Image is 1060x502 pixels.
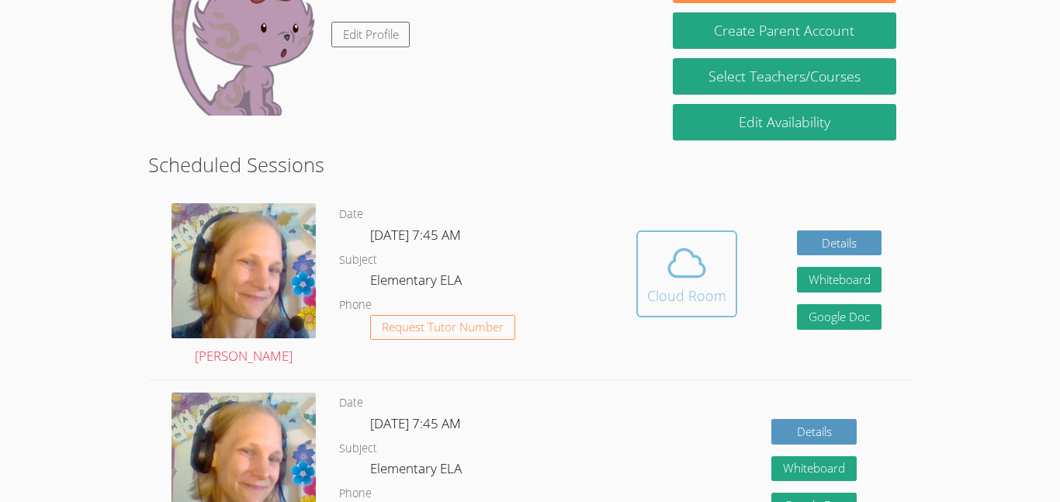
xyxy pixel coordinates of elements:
[331,22,410,47] a: Edit Profile
[370,414,461,432] span: [DATE] 7:45 AM
[673,12,896,49] button: Create Parent Account
[171,203,316,338] img: avatar.png
[339,439,377,459] dt: Subject
[771,456,857,482] button: Whiteboard
[171,203,316,368] a: [PERSON_NAME]
[382,321,504,333] span: Request Tutor Number
[339,393,363,413] dt: Date
[647,285,726,306] div: Cloud Room
[339,251,377,270] dt: Subject
[370,226,461,244] span: [DATE] 7:45 AM
[339,296,372,315] dt: Phone
[771,419,857,445] a: Details
[339,205,363,224] dt: Date
[673,104,896,140] a: Edit Availability
[797,230,882,256] a: Details
[370,315,515,341] button: Request Tutor Number
[636,230,737,317] button: Cloud Room
[370,458,465,484] dd: Elementary ELA
[673,58,896,95] a: Select Teachers/Courses
[797,304,882,330] a: Google Doc
[370,269,465,296] dd: Elementary ELA
[148,150,912,179] h2: Scheduled Sessions
[797,267,882,293] button: Whiteboard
